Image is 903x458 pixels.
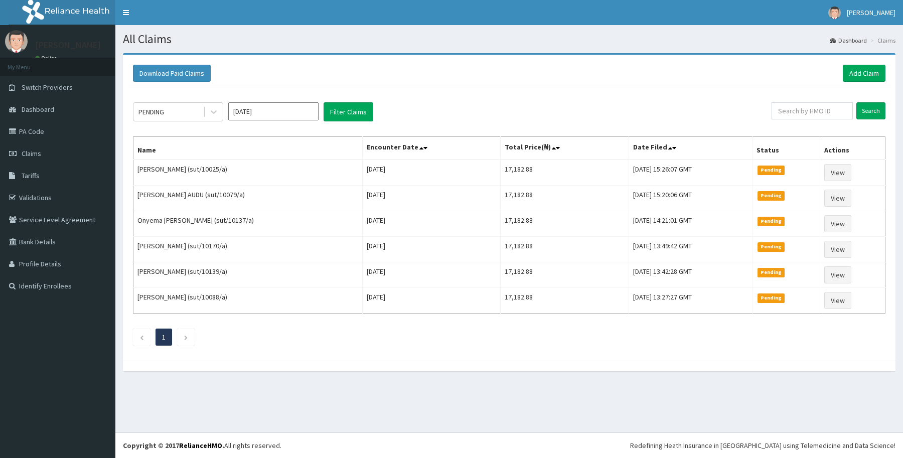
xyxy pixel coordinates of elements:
th: Total Price(₦) [501,137,629,160]
input: Search by HMO ID [772,102,853,119]
td: [PERSON_NAME] AUDU (sut/10079/a) [133,186,363,211]
td: [DATE] [363,262,501,288]
a: RelianceHMO [179,441,222,450]
li: Claims [868,36,895,45]
td: [DATE] 13:42:28 GMT [629,262,752,288]
a: View [824,164,851,181]
img: User Image [828,7,841,19]
td: [DATE] [363,160,501,186]
input: Select Month and Year [228,102,319,120]
span: [PERSON_NAME] [847,8,895,17]
a: Page 1 is your current page [162,333,166,342]
td: [DATE] 15:20:06 GMT [629,186,752,211]
button: Filter Claims [324,102,373,121]
th: Encounter Date [363,137,501,160]
strong: Copyright © 2017 . [123,441,224,450]
span: Pending [758,242,785,251]
a: View [824,190,851,207]
td: 17,182.88 [501,160,629,186]
input: Search [856,102,885,119]
a: Add Claim [843,65,885,82]
th: Actions [820,137,885,160]
button: Download Paid Claims [133,65,211,82]
td: 17,182.88 [501,237,629,262]
span: Claims [22,149,41,158]
td: 17,182.88 [501,262,629,288]
a: View [824,292,851,309]
p: [PERSON_NAME] [35,41,101,50]
td: [PERSON_NAME] (sut/10025/a) [133,160,363,186]
h1: All Claims [123,33,895,46]
td: [DATE] [363,186,501,211]
a: View [824,266,851,283]
img: User Image [5,30,28,53]
td: [DATE] 15:26:07 GMT [629,160,752,186]
a: View [824,215,851,232]
td: [PERSON_NAME] (sut/10170/a) [133,237,363,262]
td: 17,182.88 [501,288,629,314]
td: 17,182.88 [501,211,629,237]
div: PENDING [138,107,164,117]
td: [PERSON_NAME] (sut/10088/a) [133,288,363,314]
a: Online [35,55,59,62]
a: Next page [184,333,188,342]
span: Pending [758,166,785,175]
a: Previous page [139,333,144,342]
div: Redefining Heath Insurance in [GEOGRAPHIC_DATA] using Telemedicine and Data Science! [630,440,895,450]
td: [DATE] 14:21:01 GMT [629,211,752,237]
th: Name [133,137,363,160]
th: Date Filed [629,137,752,160]
span: Pending [758,191,785,200]
td: [DATE] [363,237,501,262]
span: Dashboard [22,105,54,114]
td: Onyema [PERSON_NAME] (sut/10137/a) [133,211,363,237]
td: 17,182.88 [501,186,629,211]
td: [DATE] [363,288,501,314]
span: Pending [758,217,785,226]
span: Pending [758,268,785,277]
th: Status [752,137,820,160]
a: View [824,241,851,258]
span: Tariffs [22,171,40,180]
footer: All rights reserved. [115,432,903,458]
td: [PERSON_NAME] (sut/10139/a) [133,262,363,288]
td: [DATE] 13:49:42 GMT [629,237,752,262]
td: [DATE] [363,211,501,237]
span: Switch Providers [22,83,73,92]
a: Dashboard [830,36,867,45]
span: Pending [758,293,785,302]
td: [DATE] 13:27:27 GMT [629,288,752,314]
